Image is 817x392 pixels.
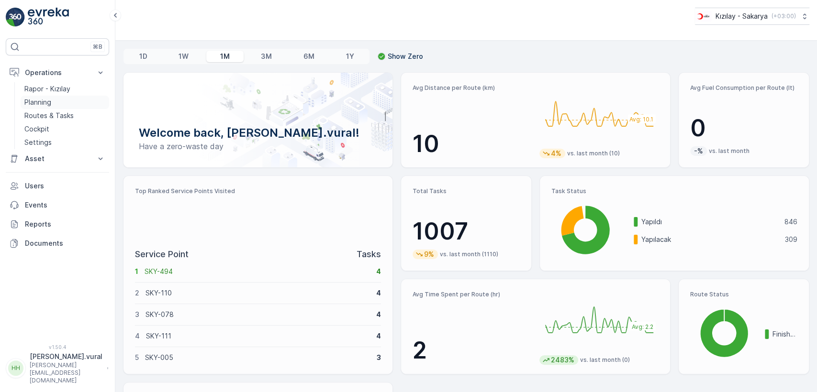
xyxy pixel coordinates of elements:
[641,235,779,244] p: Yapılacak
[135,353,139,362] p: 5
[6,234,109,253] a: Documents
[8,360,23,376] div: HH
[24,138,52,147] p: Settings
[6,176,109,196] a: Users
[25,68,90,77] p: Operations
[641,217,778,227] p: Yapıldı
[346,52,354,61] p: 1Y
[772,329,797,339] p: Finished
[6,196,109,215] a: Events
[139,141,377,152] p: Have a zero-waste day
[693,146,704,156] p: -%
[145,310,370,319] p: SKY-078
[580,356,630,364] p: vs. last month (0)
[716,11,768,21] p: Kızılay - Sakarya
[6,215,109,234] a: Reports
[24,111,74,120] p: Routes & Tasks
[423,250,435,259] p: 9%
[550,355,575,365] p: 2483%
[785,235,797,244] p: 309
[139,52,147,61] p: 1D
[376,267,381,276] p: 4
[135,267,138,276] p: 1
[413,187,520,195] p: Total Tasks
[413,84,532,92] p: Avg Distance per Route (km)
[24,84,70,94] p: Rapor - Kızılay
[21,96,109,109] a: Planning
[695,11,712,22] img: k%C4%B1z%C4%B1lay_DTAvauz.png
[135,310,139,319] p: 3
[220,52,230,61] p: 1M
[376,331,381,341] p: 4
[28,8,69,27] img: logo_light-DOdMpM7g.png
[709,147,750,155] p: vs. last month
[551,187,797,195] p: Task Status
[695,8,809,25] button: Kızılay - Sakarya(+03:00)
[25,181,105,191] p: Users
[377,353,381,362] p: 3
[772,12,796,20] p: ( +03:00 )
[146,331,370,341] p: SKY-111
[21,122,109,136] a: Cockpit
[25,239,105,248] p: Documents
[567,150,620,157] p: vs. last month (10)
[550,149,562,158] p: 4%
[690,114,797,142] p: 0
[376,310,381,319] p: 4
[135,331,140,341] p: 4
[21,109,109,122] a: Routes & Tasks
[413,130,532,158] p: 10
[24,98,51,107] p: Planning
[21,136,109,149] a: Settings
[21,82,109,96] a: Rapor - Kızılay
[145,353,370,362] p: SKY-005
[135,288,139,298] p: 2
[6,149,109,168] button: Asset
[376,288,381,298] p: 4
[6,344,109,350] span: v 1.50.4
[25,219,105,229] p: Reports
[357,248,381,261] p: Tasks
[179,52,189,61] p: 1W
[6,63,109,82] button: Operations
[413,336,532,365] p: 2
[135,248,189,261] p: Service Point
[413,217,520,246] p: 1007
[30,352,102,361] p: [PERSON_NAME].vural
[6,8,25,27] img: logo
[690,84,797,92] p: Avg Fuel Consumption per Route (lt)
[261,52,272,61] p: 3M
[784,217,797,227] p: 846
[413,291,532,298] p: Avg Time Spent per Route (hr)
[440,250,498,258] p: vs. last month (1110)
[24,124,49,134] p: Cockpit
[30,361,102,384] p: [PERSON_NAME][EMAIL_ADDRESS][DOMAIN_NAME]
[139,125,377,141] p: Welcome back, [PERSON_NAME].vural!
[303,52,314,61] p: 6M
[25,200,105,210] p: Events
[145,288,370,298] p: SKY-110
[135,187,381,195] p: Top Ranked Service Points Visited
[93,43,102,51] p: ⌘B
[690,291,797,298] p: Route Status
[6,352,109,384] button: HH[PERSON_NAME].vural[PERSON_NAME][EMAIL_ADDRESS][DOMAIN_NAME]
[145,267,370,276] p: SKY-494
[25,154,90,163] p: Asset
[388,52,423,61] p: Show Zero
